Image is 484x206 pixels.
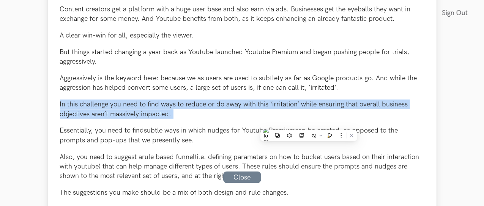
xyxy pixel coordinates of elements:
a: Sign Out [442,5,472,22]
b: rule based funnel [142,153,195,161]
a: Close [223,172,261,183]
p: Content creators get a platform with a huge user base and also earn via ads. Businesses get the e... [60,5,424,23]
p: Essentially, you need to find can be created, as opposed to the prompts and pop-ups that we prese... [60,126,424,145]
p: But things started changing a year back as Youtube launched Youtube Premium and began pushing peo... [60,47,424,66]
p: A clear win-win for all, especially the viewer. [60,31,424,40]
p: Aggressively is the keyword here: because we as users are used to subtlety as far as Google produ... [60,73,424,92]
p: Also, you need to suggest a (i.e. defining parameters on how to bucket users based on their inter... [60,152,424,181]
b: subtle ways in which nudges for Youtube Premium [144,126,295,134]
p: In this challenge you need to find ways to reduce or do away with this ‘irritation’ while ensurin... [60,100,424,119]
p: The suggestions you make should be a mix of both design and rule changes. [60,188,424,197]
